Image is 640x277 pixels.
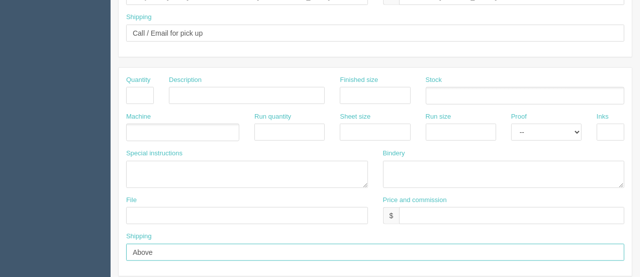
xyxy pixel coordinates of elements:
[383,196,447,205] label: Price and commission
[126,161,368,188] textarea: See [PERSON_NAME]. Need to adjust banner and logo
[426,75,442,85] label: Stock
[126,232,152,241] label: Shipping
[511,112,527,122] label: Proof
[340,112,371,122] label: Sheet size
[126,13,152,22] label: Shipping
[126,196,137,205] label: File
[254,112,291,122] label: Run quantity
[383,149,405,158] label: Bindery
[126,112,151,122] label: Machine
[597,112,609,122] label: Inks
[126,75,150,85] label: Quantity
[383,207,400,224] div: $
[126,149,182,158] label: Special instructions
[340,75,378,85] label: Finished size
[169,75,202,85] label: Description
[426,112,451,122] label: Run size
